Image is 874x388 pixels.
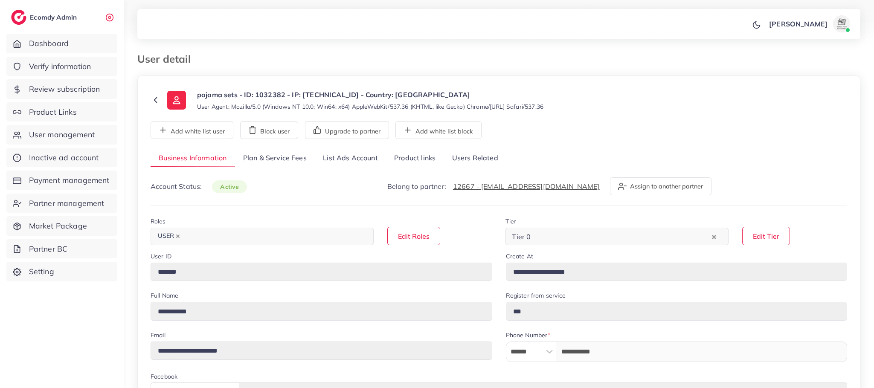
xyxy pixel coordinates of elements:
p: pajama sets - ID: 1032382 - IP: [TECHNICAL_ID] - Country: [GEOGRAPHIC_DATA] [197,90,543,100]
button: Upgrade to partner [305,121,389,139]
a: [PERSON_NAME]avatar [764,15,854,32]
span: Review subscription [29,84,100,95]
label: Tier [505,217,516,226]
label: Register from service [506,291,566,300]
span: Tier 0 [510,230,532,243]
label: Phone Number [506,331,551,339]
a: Product links [386,149,444,168]
p: Account Status: [151,181,247,192]
button: Deselect USER [176,234,180,238]
a: Review subscription [6,79,117,99]
label: Facebook [151,372,177,381]
label: Create At [506,252,533,261]
a: Users Related [444,149,506,168]
input: Search for option [533,230,710,243]
span: Partner management [29,198,105,209]
a: User management [6,125,117,145]
a: Verify information [6,57,117,76]
h3: User detail [137,53,197,65]
img: ic-user-info.36bf1079.svg [167,91,186,110]
a: Partner management [6,194,117,213]
span: USER [154,230,184,242]
input: Search for option [185,230,363,243]
span: Verify information [29,61,91,72]
span: Product Links [29,107,77,118]
label: Email [151,331,166,339]
button: Clear Selected [712,232,716,241]
span: Partner BC [29,243,68,255]
span: Payment management [29,175,110,186]
a: Dashboard [6,34,117,53]
img: logo [11,10,26,25]
label: Full Name [151,291,178,300]
label: User ID [151,252,171,261]
a: 12667 - [EMAIL_ADDRESS][DOMAIN_NAME] [453,182,600,191]
div: Search for option [151,228,374,245]
button: Edit Tier [742,227,790,245]
a: Plan & Service Fees [235,149,315,168]
span: Setting [29,266,54,277]
button: Add white list user [151,121,233,139]
button: Assign to another partner [610,177,711,195]
button: Add white list block [395,121,482,139]
a: Inactive ad account [6,148,117,168]
a: Product Links [6,102,117,122]
p: Belong to partner: [387,181,600,191]
small: User Agent: Mozilla/5.0 (Windows NT 10.0; Win64; x64) AppleWebKit/537.36 (KHTML, like Gecko) Chro... [197,102,543,111]
button: Edit Roles [387,227,440,245]
h2: Ecomdy Admin [30,13,79,21]
label: Roles [151,217,166,226]
span: Inactive ad account [29,152,99,163]
span: Dashboard [29,38,69,49]
a: List Ads Account [315,149,386,168]
span: User management [29,129,95,140]
span: Market Package [29,220,87,232]
a: Setting [6,262,117,281]
a: Business Information [151,149,235,168]
a: Partner BC [6,239,117,259]
a: Market Package [6,216,117,236]
a: Payment management [6,171,117,190]
a: logoEcomdy Admin [11,10,79,25]
button: Block user [240,121,298,139]
p: [PERSON_NAME] [769,19,828,29]
span: active [212,180,247,193]
div: Search for option [505,228,729,245]
img: avatar [833,15,850,32]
